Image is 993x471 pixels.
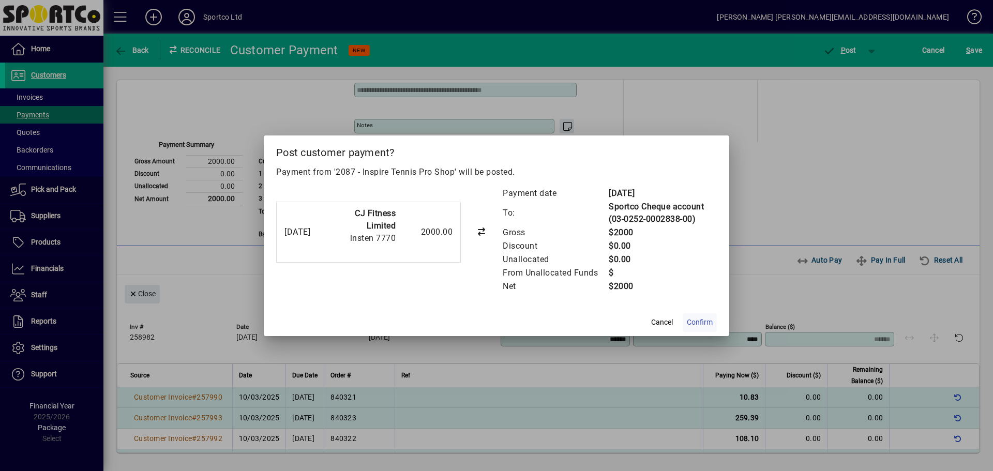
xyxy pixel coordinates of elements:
[608,280,717,293] td: $2000
[284,226,322,238] div: [DATE]
[401,226,453,238] div: 2000.00
[687,317,713,328] span: Confirm
[502,200,608,226] td: To:
[350,233,396,243] span: insten 7770
[276,166,717,178] p: Payment from '2087 - Inspire Tennis Pro Shop' will be posted.
[502,239,608,253] td: Discount
[502,253,608,266] td: Unallocated
[502,266,608,280] td: From Unallocated Funds
[683,313,717,332] button: Confirm
[355,208,396,231] strong: CJ Fitness Limited
[608,187,717,200] td: [DATE]
[608,266,717,280] td: $
[264,135,729,165] h2: Post customer payment?
[608,200,717,226] td: Sportco Cheque account (03-0252-0002838-00)
[608,239,717,253] td: $0.00
[651,317,673,328] span: Cancel
[502,280,608,293] td: Net
[502,187,608,200] td: Payment date
[608,226,717,239] td: $2000
[645,313,679,332] button: Cancel
[502,226,608,239] td: Gross
[608,253,717,266] td: $0.00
